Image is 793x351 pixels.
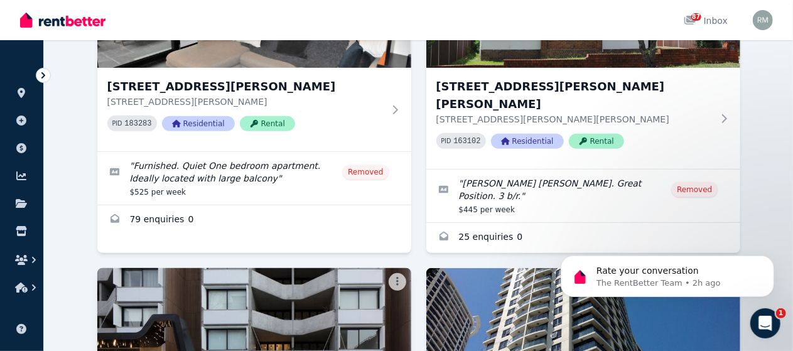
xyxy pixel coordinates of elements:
small: PID [441,138,451,144]
span: 1 [776,308,786,318]
p: [STREET_ADDRESS][PERSON_NAME] [107,95,384,108]
small: PID [112,120,122,127]
span: Rental [569,134,624,149]
img: RentBetter [20,11,105,30]
p: [STREET_ADDRESS][PERSON_NAME][PERSON_NAME] [436,113,713,126]
span: Residential [162,116,235,131]
span: Rental [240,116,295,131]
h3: [STREET_ADDRESS][PERSON_NAME][PERSON_NAME] [436,78,713,113]
a: Edit listing: Chester Hill. Great Position. 3 b/r. [426,170,740,222]
iframe: Intercom notifications message [542,229,793,317]
button: More options [389,273,406,291]
code: 163102 [453,137,480,146]
span: Residential [491,134,564,149]
a: Enquiries for 2/40 Holt Street, Surry Hills [97,205,411,235]
a: Enquiries for 30 Weemala Street, Chester Hill [426,223,740,253]
h3: [STREET_ADDRESS][PERSON_NAME] [107,78,384,95]
iframe: Intercom live chat [750,308,780,338]
img: Robert Muir [753,10,773,30]
span: 87 [691,13,701,21]
a: Edit listing: Furnished. Quiet One bedroom apartment. Ideally located with large balcony [97,152,411,205]
code: 183283 [124,119,151,128]
div: Inbox [684,14,728,27]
